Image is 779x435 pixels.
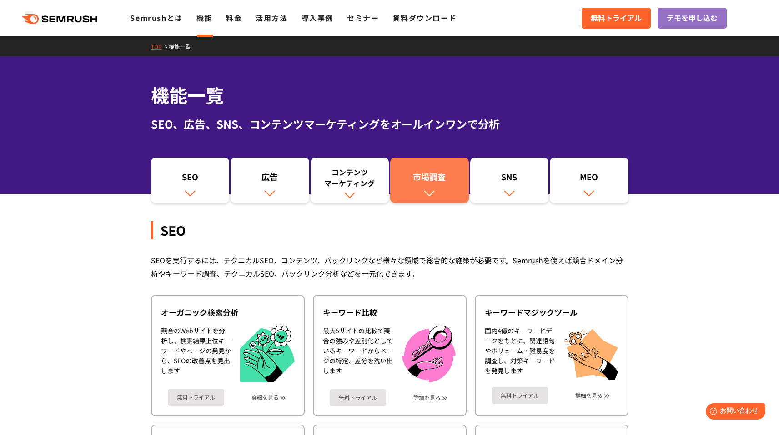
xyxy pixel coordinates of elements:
[235,171,305,187] div: 広告
[251,394,279,400] a: 詳細を見る
[390,158,469,203] a: 市場調査
[485,307,618,318] div: キーワードマジックツール
[151,116,628,132] div: SEO、広告、SNS、コンテンツマーケティングをオールインワンで分析
[392,12,457,23] a: 資料ダウンロード
[667,12,718,24] span: デモを申し込む
[330,389,386,406] a: 無料トライアル
[231,158,309,203] a: 広告
[492,387,548,404] a: 無料トライアル
[302,12,333,23] a: 導入事例
[550,158,628,203] a: MEO
[156,171,225,187] div: SEO
[470,158,549,203] a: SNS
[315,167,385,188] div: コンテンツ マーケティング
[130,12,182,23] a: Semrushとは
[161,307,295,318] div: オーガニック検索分析
[240,326,295,382] img: オーガニック検索分析
[169,43,197,50] a: 機能一覧
[151,43,169,50] a: TOP
[323,326,393,382] div: 最大5サイトの比較で競合の強みや差別化としているキーワードからページの特定、差分を洗い出します
[582,8,651,29] a: 無料トライアル
[151,221,628,239] div: SEO
[311,158,389,203] a: コンテンツマーケティング
[658,8,727,29] a: デモを申し込む
[402,326,456,382] img: キーワード比較
[226,12,242,23] a: 料金
[151,158,230,203] a: SEO
[196,12,212,23] a: 機能
[151,254,628,280] div: SEOを実行するには、テクニカルSEO、コンテンツ、バックリンクなど様々な領域で総合的な施策が必要です。Semrushを使えば競合ドメイン分析やキーワード調査、テクニカルSEO、バックリンク分析...
[395,171,464,187] div: 市場調査
[151,82,628,109] h1: 機能一覧
[698,400,769,425] iframe: Help widget launcher
[161,326,231,382] div: 競合のWebサイトを分析し、検索結果上位キーワードやページの発見から、SEOの改善点を見出します
[591,12,642,24] span: 無料トライアル
[413,395,441,401] a: 詳細を見る
[475,171,544,187] div: SNS
[564,326,618,380] img: キーワードマジックツール
[323,307,457,318] div: キーワード比較
[575,392,603,399] a: 詳細を見る
[554,171,624,187] div: MEO
[168,389,224,406] a: 無料トライアル
[256,12,287,23] a: 活用方法
[347,12,379,23] a: セミナー
[485,326,555,380] div: 国内4億のキーワードデータをもとに、関連語句やボリューム・難易度を調査し、対策キーワードを発見します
